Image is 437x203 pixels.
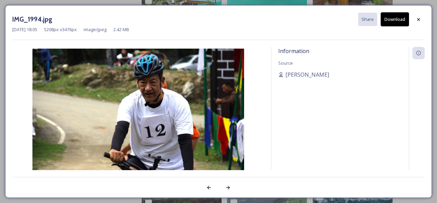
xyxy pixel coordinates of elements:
button: Share [358,13,377,26]
span: Information [278,47,309,55]
button: Download [381,12,409,26]
h3: IMG_1994.jpg [12,14,52,24]
span: [PERSON_NAME] [285,71,329,79]
span: 2.42 MB [113,26,129,33]
span: 5208 px x 3476 px [44,26,77,33]
img: IMG_1994.jpg [12,49,264,190]
span: image/jpeg [84,26,107,33]
span: [DATE] 18:05 [12,26,37,33]
span: Source [278,60,293,66]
